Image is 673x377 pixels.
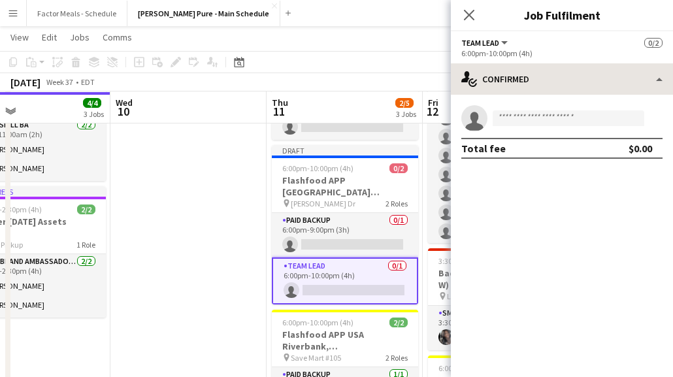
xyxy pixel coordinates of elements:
[84,109,104,119] div: 3 Jobs
[272,329,418,352] h3: Flashfood APP USA Riverbank, [GEOGRAPHIC_DATA]
[291,199,355,208] span: [PERSON_NAME] Dr
[77,205,95,214] span: 2/2
[438,363,510,373] span: 6:00pm-10:00pm (4h)
[272,97,288,108] span: Thu
[426,104,438,119] span: 12
[70,31,90,43] span: Jobs
[127,1,280,26] button: [PERSON_NAME] Pure - Main Schedule
[451,7,673,24] h3: Job Fulfilment
[644,38,663,48] span: 0/2
[451,63,673,95] div: Confirmed
[272,257,418,304] app-card-role: Team Lead0/16:00pm-10:00pm (4h)
[396,109,416,119] div: 3 Jobs
[447,291,466,301] span: LCBO
[428,248,574,350] app-job-card: 3:30pm-8:00pm (4h30m)1/1Bacardi ([PERSON_NAME] Ave W) LCBO1 RoleSmart Serve TL1/13:30pm-8:00pm (4...
[27,1,127,26] button: Factor Meals - Schedule
[270,104,288,119] span: 11
[428,97,438,108] span: Fri
[10,76,41,89] div: [DATE]
[389,318,408,327] span: 2/2
[10,31,29,43] span: View
[42,31,57,43] span: Edit
[272,145,418,156] div: Draft
[282,163,353,173] span: 6:00pm-10:00pm (4h)
[81,77,95,87] div: EDT
[428,67,574,244] app-card-role: Training0/89:00am-10:00am (1h)
[37,29,62,46] a: Edit
[428,50,574,243] app-job-card: 9:00am-10:00am (1h)0/8Factor x Back to School: HOLD DATE FOR TRAINING1 RoleTraining0/89:00am-10:0...
[461,48,663,58] div: 6:00pm-10:00pm (4h)
[461,38,499,48] span: Team Lead
[395,98,414,108] span: 2/5
[83,98,101,108] span: 4/4
[65,29,95,46] a: Jobs
[438,256,521,266] span: 3:30pm-8:00pm (4h30m)
[629,142,652,155] div: $0.00
[272,145,418,304] app-job-card: Draft6:00pm-10:00pm (4h)0/2Flashfood APP [GEOGRAPHIC_DATA] [GEOGRAPHIC_DATA], [GEOGRAPHIC_DATA] [...
[116,97,133,108] span: Wed
[461,142,506,155] div: Total fee
[461,38,510,48] button: Team Lead
[5,29,34,46] a: View
[282,318,353,327] span: 6:00pm-10:00pm (4h)
[386,353,408,363] span: 2 Roles
[272,174,418,198] h3: Flashfood APP [GEOGRAPHIC_DATA] [GEOGRAPHIC_DATA], [GEOGRAPHIC_DATA]
[428,306,574,350] app-card-role: Smart Serve TL1/13:30pm-8:00pm (4h30m)[PERSON_NAME]
[428,267,574,291] h3: Bacardi ([PERSON_NAME] Ave W)
[76,240,95,250] span: 1 Role
[103,31,132,43] span: Comms
[97,29,137,46] a: Comms
[386,199,408,208] span: 2 Roles
[272,213,418,257] app-card-role: Paid Backup0/16:00pm-9:00pm (3h)
[291,353,341,363] span: Save Mart #105
[389,163,408,173] span: 0/2
[114,104,133,119] span: 10
[43,77,76,87] span: Week 37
